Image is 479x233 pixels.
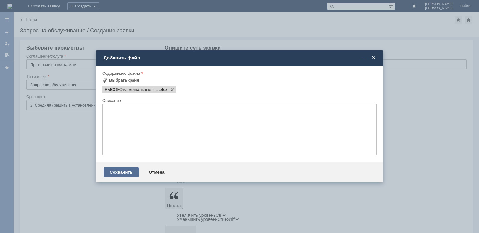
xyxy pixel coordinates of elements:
[370,55,377,61] span: Закрыть
[102,98,375,102] div: Описание
[362,55,368,61] span: Свернуть (Ctrl + M)
[104,55,377,61] div: Добавить файл
[102,71,375,75] div: Содержимое файла
[159,87,167,92] span: ВЫСОКОмаржинальные товары.xlsx
[105,87,159,92] span: ВЫСОКОмаржинальные товары.xlsx
[109,78,139,83] div: Выбрать файл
